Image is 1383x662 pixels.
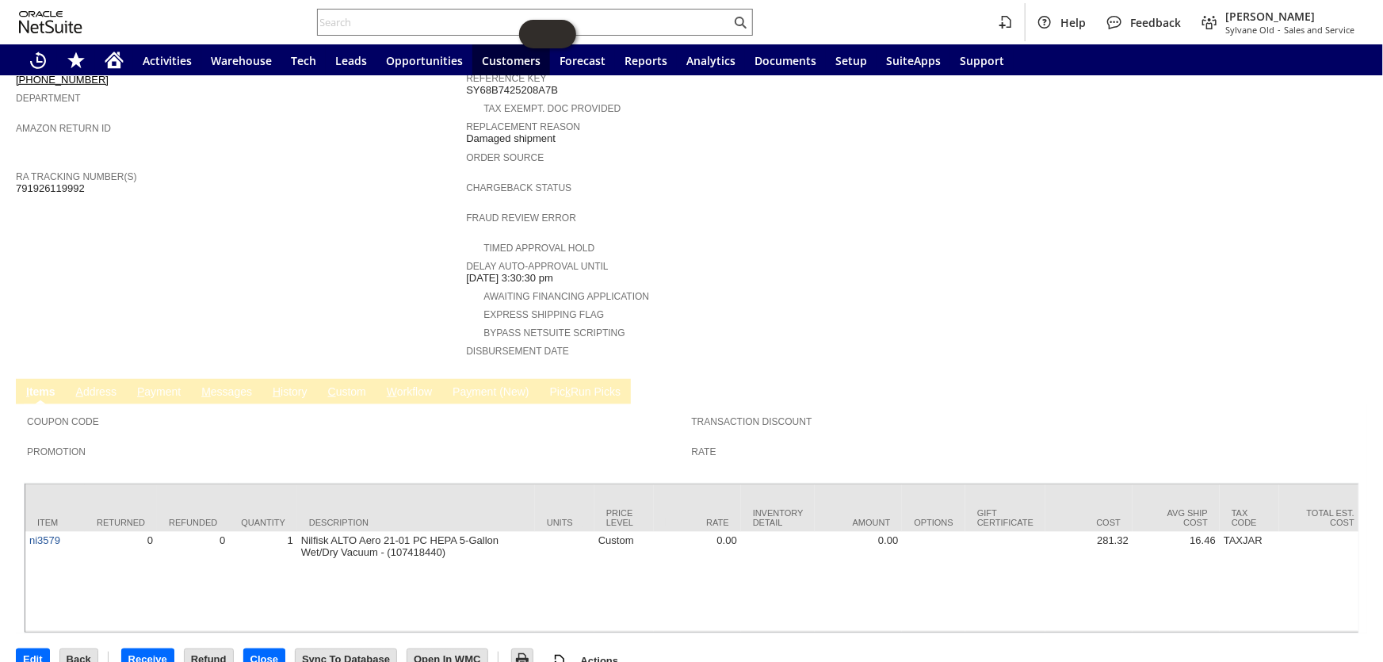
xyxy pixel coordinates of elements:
span: Support [960,53,1004,68]
a: ni3579 [29,534,60,546]
div: Returned [97,518,145,527]
span: Feedback [1130,15,1181,30]
td: Nilfisk ALTO Aero 21-01 PC HEPA 5-Gallon Wet/Dry Vacuum - (107418440) [297,532,535,632]
div: Item [37,518,73,527]
a: Timed Approval Hold [483,243,594,254]
svg: Shortcuts [67,51,86,70]
span: [PERSON_NAME] [1225,9,1354,24]
span: Customers [482,53,541,68]
span: H [273,385,281,398]
div: Gift Certificate [977,508,1033,527]
div: Rate [666,518,729,527]
span: k [565,385,571,398]
a: Analytics [677,44,745,76]
span: Warehouse [211,53,272,68]
span: A [76,385,83,398]
span: Opportunities [386,53,463,68]
a: Recent Records [19,44,57,76]
div: Cost [1057,518,1121,527]
td: TAXJAR [1220,532,1279,632]
svg: Recent Records [29,51,48,70]
a: Custom [324,385,370,400]
a: History [269,385,311,400]
a: Transaction Discount [692,416,812,427]
a: PickRun Picks [546,385,625,400]
a: Payment [133,385,185,400]
a: Activities [133,44,201,76]
div: Shortcuts [57,44,95,76]
span: M [201,385,211,398]
a: Department [16,93,81,104]
span: [DATE] 3:30:30 pm [466,272,553,285]
a: Customers [472,44,550,76]
a: Address [72,385,120,400]
span: Help [1060,15,1086,30]
a: Fraud Review Error [466,212,576,224]
div: Units [547,518,583,527]
a: Tech [281,44,326,76]
td: Custom [594,532,654,632]
iframe: Click here to launch Oracle Guided Learning Help Panel [519,20,576,48]
a: Tax Exempt. Doc Provided [483,103,621,114]
a: Order Source [466,152,544,163]
span: - [1278,24,1281,36]
a: Reports [615,44,677,76]
a: Rate [692,446,716,457]
span: Leads [335,53,367,68]
span: I [26,385,29,398]
div: Price Level [606,508,642,527]
a: Items [22,385,59,400]
span: Activities [143,53,192,68]
a: Reference Key [466,73,546,84]
a: Promotion [27,446,86,457]
a: Workflow [383,385,436,400]
td: 1 [229,532,297,632]
a: Coupon Code [27,416,99,427]
a: Forecast [550,44,615,76]
a: Documents [745,44,826,76]
div: Inventory Detail [753,508,804,527]
span: Damaged shipment [466,132,556,145]
a: Awaiting Financing Application [483,291,649,302]
span: P [137,385,144,398]
svg: Home [105,51,124,70]
td: 281.32 [1045,532,1133,632]
div: Avg Ship Cost [1144,508,1208,527]
a: Support [950,44,1014,76]
span: Sales and Service [1284,24,1354,36]
td: 0 [85,532,157,632]
td: 16.46 [1133,532,1220,632]
div: Options [914,518,953,527]
a: Leads [326,44,376,76]
a: Opportunities [376,44,472,76]
div: Refunded [169,518,217,527]
span: Analytics [686,53,735,68]
a: Payment (New) [449,385,533,400]
div: Tax Code [1232,508,1267,527]
div: Quantity [241,518,285,527]
a: Amazon Return ID [16,123,111,134]
span: Oracle Guided Learning Widget. To move around, please hold and drag [548,20,576,48]
a: Setup [826,44,877,76]
a: RA Tracking Number(s) [16,171,136,182]
td: 0.00 [815,532,902,632]
a: Home [95,44,133,76]
span: Reports [625,53,667,68]
div: Total Est. Cost [1291,508,1354,527]
span: Forecast [560,53,606,68]
span: 791926119992 [16,182,85,195]
span: Setup [835,53,867,68]
a: Warehouse [201,44,281,76]
div: Description [309,518,523,527]
td: 0.00 [654,532,741,632]
a: Replacement reason [466,121,580,132]
input: Search [318,13,731,32]
a: Unrolled view on [1339,382,1358,401]
span: C [328,385,336,398]
a: [PHONE_NUMBER] [16,74,109,86]
span: SuiteApps [886,53,941,68]
a: Bypass NetSuite Scripting [483,327,625,339]
span: Documents [755,53,816,68]
div: Amount [827,518,890,527]
span: W [387,385,397,398]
